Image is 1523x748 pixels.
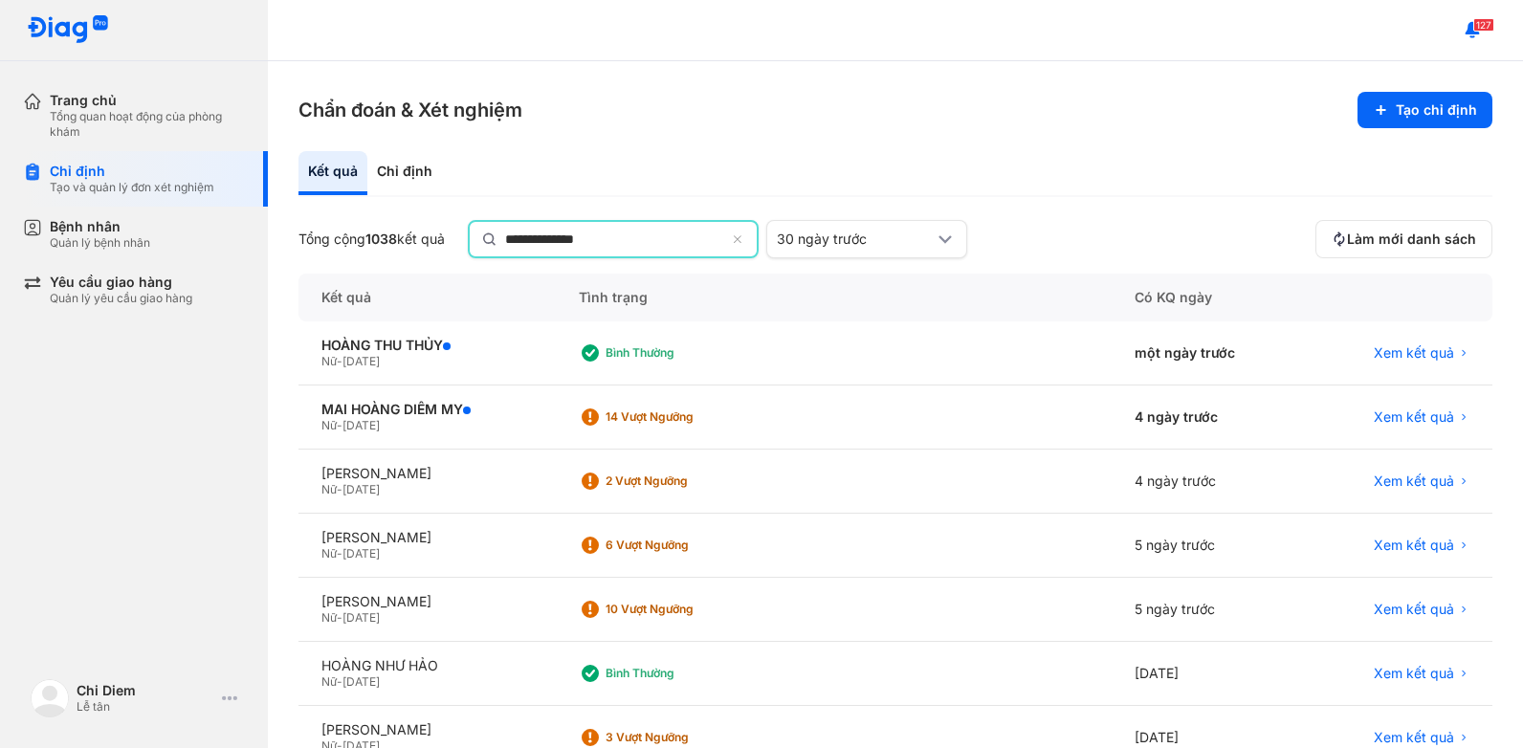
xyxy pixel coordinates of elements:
span: Xem kết quả [1374,729,1454,746]
div: Bình thường [606,345,759,361]
div: 2 Vượt ngưỡng [606,473,759,489]
h3: Chẩn đoán & Xét nghiệm [298,97,522,123]
span: Xem kết quả [1374,473,1454,490]
span: [DATE] [342,482,380,496]
div: [PERSON_NAME] [321,465,533,482]
div: Có KQ ngày [1112,274,1305,321]
span: [DATE] [342,354,380,368]
div: 30 ngày trước [777,231,934,248]
span: Nữ [321,674,337,689]
span: - [337,418,342,432]
div: Chi Diem [77,682,214,699]
span: Nữ [321,482,337,496]
span: Nữ [321,418,337,432]
div: [PERSON_NAME] [321,721,533,738]
div: MAI HOÀNG DIỄM MY [321,401,533,418]
div: Chỉ định [50,163,214,180]
div: [PERSON_NAME] [321,593,533,610]
span: [DATE] [342,674,380,689]
div: HOÀNG NHƯ HẢO [321,657,533,674]
div: 5 ngày trước [1112,578,1305,642]
div: Lễ tân [77,699,214,715]
div: 5 ngày trước [1112,514,1305,578]
span: - [337,546,342,561]
span: Làm mới danh sách [1347,231,1476,248]
img: logo [31,679,69,717]
div: HOÀNG THU THỦY [321,337,533,354]
span: Xem kết quả [1374,344,1454,362]
div: Quản lý bệnh nhân [50,235,150,251]
img: logo [27,15,109,45]
span: - [337,482,342,496]
div: 10 Vượt ngưỡng [606,602,759,617]
button: Tạo chỉ định [1357,92,1492,128]
div: [DATE] [1112,642,1305,706]
div: Quản lý yêu cầu giao hàng [50,291,192,306]
span: 1038 [365,231,397,247]
div: Kết quả [298,151,367,195]
span: [DATE] [342,418,380,432]
span: [DATE] [342,610,380,625]
div: Trang chủ [50,92,245,109]
span: Xem kết quả [1374,408,1454,426]
div: Kết quả [298,274,556,321]
div: [PERSON_NAME] [321,529,533,546]
div: một ngày trước [1112,321,1305,385]
div: Tổng quan hoạt động của phòng khám [50,109,245,140]
div: Yêu cầu giao hàng [50,274,192,291]
div: 6 Vượt ngưỡng [606,538,759,553]
div: Bệnh nhân [50,218,150,235]
div: Chỉ định [367,151,442,195]
span: - [337,674,342,689]
button: Làm mới danh sách [1315,220,1492,258]
div: 3 Vượt ngưỡng [606,730,759,745]
span: Nữ [321,610,337,625]
span: [DATE] [342,546,380,561]
div: Tạo và quản lý đơn xét nghiệm [50,180,214,195]
div: 14 Vượt ngưỡng [606,409,759,425]
div: Tình trạng [556,274,1112,321]
div: 4 ngày trước [1112,385,1305,450]
span: Nữ [321,354,337,368]
span: Nữ [321,546,337,561]
span: Xem kết quả [1374,601,1454,618]
span: - [337,354,342,368]
span: Xem kết quả [1374,665,1454,682]
span: - [337,610,342,625]
div: Bình thường [606,666,759,681]
div: 4 ngày trước [1112,450,1305,514]
div: Tổng cộng kết quả [298,231,445,248]
span: 127 [1473,18,1494,32]
span: Xem kết quả [1374,537,1454,554]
